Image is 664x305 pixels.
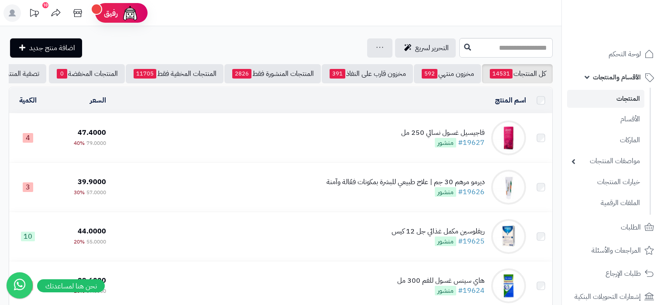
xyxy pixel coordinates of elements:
[90,95,106,106] a: السعر
[23,4,45,24] a: تحديثات المنصة
[104,8,118,18] span: رفيق
[609,48,641,60] span: لوحة التحكم
[491,219,526,254] img: ريفلوسين مكمل غذائي جل 12 كيس
[401,128,485,138] div: فاجيسيل غسول نسائي 250 مل
[567,90,644,108] a: المنتجات
[74,238,85,246] span: 20%
[567,131,644,150] a: الماركات
[10,38,82,58] a: اضافة منتج جديد
[232,69,251,79] span: 2826
[23,133,33,143] span: 4
[567,194,644,212] a: الملفات الرقمية
[78,226,106,236] span: 44.0000
[415,43,449,53] span: التحرير لسريع
[435,187,456,197] span: منشور
[49,64,125,83] a: المنتجات المخفضة0
[567,173,644,192] a: خيارات المنتجات
[435,138,456,147] span: منشور
[78,275,106,286] span: 29.6000
[121,4,139,22] img: ai-face.png
[86,188,106,196] span: 57.0000
[414,64,481,83] a: مخزون منتهي592
[23,182,33,192] span: 3
[29,43,75,53] span: اضافة منتج جديد
[458,137,485,148] a: #19627
[42,2,48,8] div: 10
[78,177,106,187] span: 39.9000
[458,187,485,197] a: #19626
[491,120,526,155] img: فاجيسيل غسول نسائي 250 مل
[567,263,659,284] a: طلبات الإرجاع
[224,64,321,83] a: المنتجات المنشورة فقط2826
[435,286,456,295] span: منشور
[327,177,485,187] div: ديرمو مرهم 30 جم | علاج طبيعي للبشرة بمكونات فعّالة وآمنة
[567,44,659,65] a: لوحة التحكم
[86,238,106,246] span: 55.0000
[74,139,85,147] span: 40%
[621,221,641,233] span: الطلبات
[397,276,485,286] div: هاي سينس غسول للفم 300 مل
[422,69,437,79] span: 592
[567,240,659,261] a: المراجعات والأسئلة
[330,69,345,79] span: 391
[482,64,553,83] a: كل المنتجات14531
[593,71,641,83] span: الأقسام والمنتجات
[435,236,456,246] span: منشور
[74,188,85,196] span: 30%
[592,244,641,257] span: المراجعات والأسئلة
[134,69,156,79] span: 11705
[21,232,35,241] span: 10
[491,268,526,303] img: هاي سينس غسول للفم 300 مل
[78,127,106,138] span: 47.4000
[57,69,67,79] span: 0
[322,64,413,83] a: مخزون قارب على النفاذ391
[126,64,224,83] a: المنتجات المخفية فقط11705
[567,110,644,129] a: الأقسام
[495,95,526,106] a: اسم المنتج
[395,38,456,58] a: التحرير لسريع
[458,236,485,247] a: #19625
[567,217,659,238] a: الطلبات
[86,139,106,147] span: 79.0000
[19,95,37,106] a: الكمية
[458,285,485,296] a: #19624
[606,267,641,280] span: طلبات الإرجاع
[575,291,641,303] span: إشعارات التحويلات البنكية
[567,152,644,171] a: مواصفات المنتجات
[392,226,485,236] div: ريفلوسين مكمل غذائي جل 12 كيس
[490,69,513,79] span: 14531
[605,7,656,25] img: logo-2.png
[491,170,526,205] img: ديرمو مرهم 30 جم | علاج طبيعي للبشرة بمكونات فعّالة وآمنة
